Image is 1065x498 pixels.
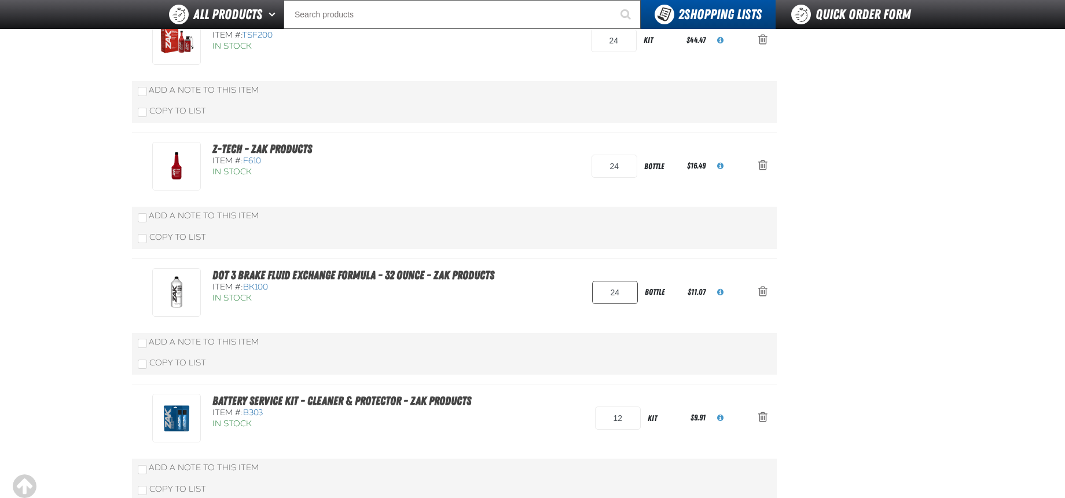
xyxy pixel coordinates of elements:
[212,142,312,156] a: Z-Tech - ZAK Products
[595,407,641,430] input: Product Quantity
[708,405,733,431] button: View All Prices for B303
[592,281,638,304] input: Product Quantity
[149,463,259,473] span: Add a Note to This Item
[138,232,206,242] label: Copy To List
[212,282,494,293] div: Item #:
[243,282,268,292] span: BK100
[212,167,431,178] div: In Stock
[638,279,685,305] div: bottle
[138,484,206,494] label: Copy To List
[212,268,494,282] a: DOT 3 Brake Fluid Exchange Formula - 32 Ounce - ZAK Products
[708,153,733,179] button: View All Prices for F610
[678,6,762,23] span: Shopping Lists
[591,29,637,52] input: Product Quantity
[708,280,733,305] button: View All Prices for BK100
[691,413,706,422] span: $9.91
[749,153,777,179] button: oro.shoppinglist.remove_item.aria_label
[686,35,706,45] span: $44.47
[149,337,259,347] span: Add a Note to This Item
[749,405,777,431] button: oro.shoppinglist.remove_item.aria_label
[688,287,706,296] span: $11.07
[138,358,206,368] label: Copy To List
[193,4,262,25] span: All Products
[687,161,706,170] span: $16.49
[243,156,261,166] span: F610
[138,106,206,116] label: Copy To List
[212,30,431,41] div: Item #:
[212,156,431,167] div: Item #:
[212,293,494,304] div: In Stock
[592,155,637,178] input: Product Quantity
[708,28,733,53] button: View All Prices for TSF200
[149,211,259,221] span: Add a Note to This Item
[149,85,259,95] span: Add a Note to This Item
[138,213,147,222] input: Add a Note to This Item
[749,280,777,305] button: oro.shoppinglist.remove_item.aria_label
[212,41,431,52] div: In Stock
[138,339,147,348] input: Add a Note to This Item
[138,360,147,369] input: Copy To List
[212,419,471,430] div: In Stock
[212,394,471,408] a: Battery Service Kit - Cleaner & Protector - ZAK Products
[678,6,684,23] strong: 2
[138,108,147,117] input: Copy To List
[212,408,471,419] div: Item #:
[138,87,147,96] input: Add a Note to This Item
[749,28,777,53] button: oro.shoppinglist.remove_item.aria_label
[641,405,688,431] div: kit
[242,30,273,40] span: TSF200
[138,465,147,474] input: Add a Note to This Item
[637,153,685,180] div: bottle
[138,486,147,495] input: Copy To List
[637,27,684,53] div: kit
[243,408,263,418] span: B303
[138,234,147,243] input: Copy To List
